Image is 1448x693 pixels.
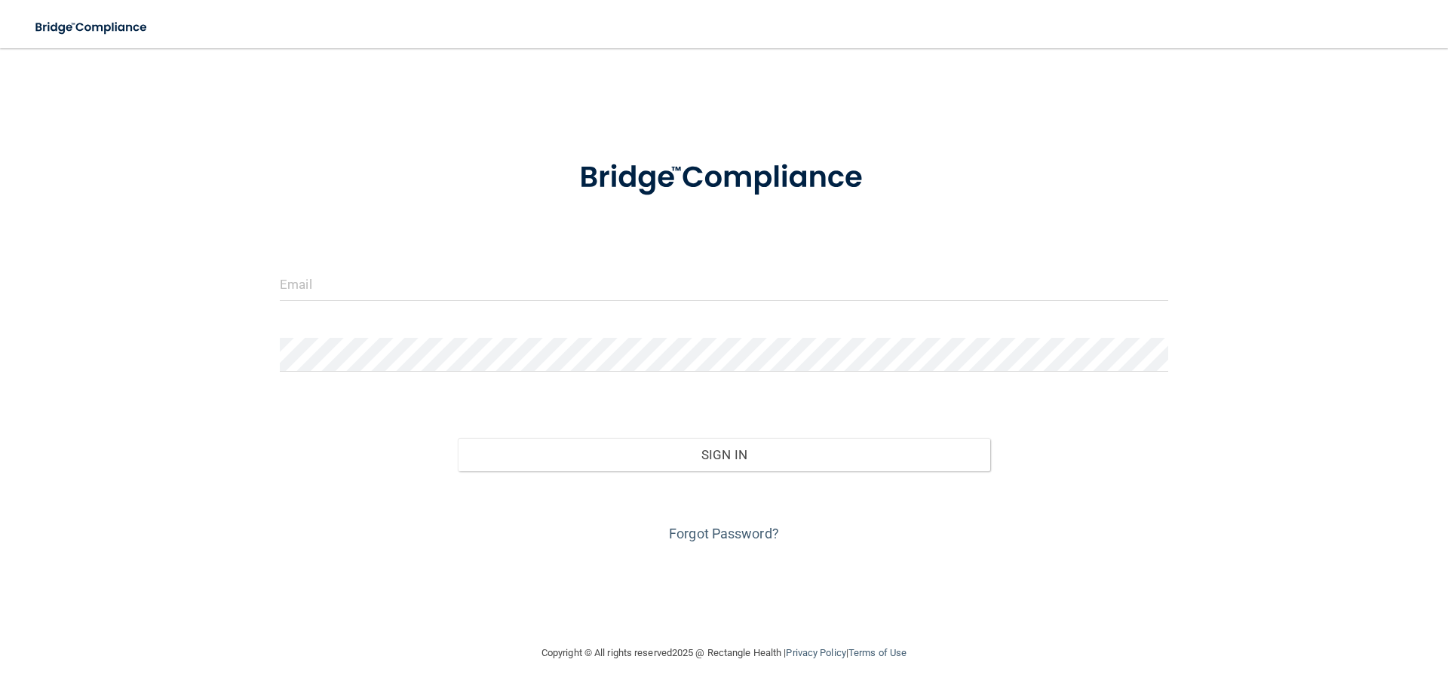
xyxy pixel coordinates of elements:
[280,267,1168,301] input: Email
[23,12,161,43] img: bridge_compliance_login_screen.278c3ca4.svg
[458,438,991,471] button: Sign In
[669,526,779,541] a: Forgot Password?
[848,647,907,658] a: Terms of Use
[786,647,845,658] a: Privacy Policy
[548,139,900,217] img: bridge_compliance_login_screen.278c3ca4.svg
[449,629,999,677] div: Copyright © All rights reserved 2025 @ Rectangle Health | |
